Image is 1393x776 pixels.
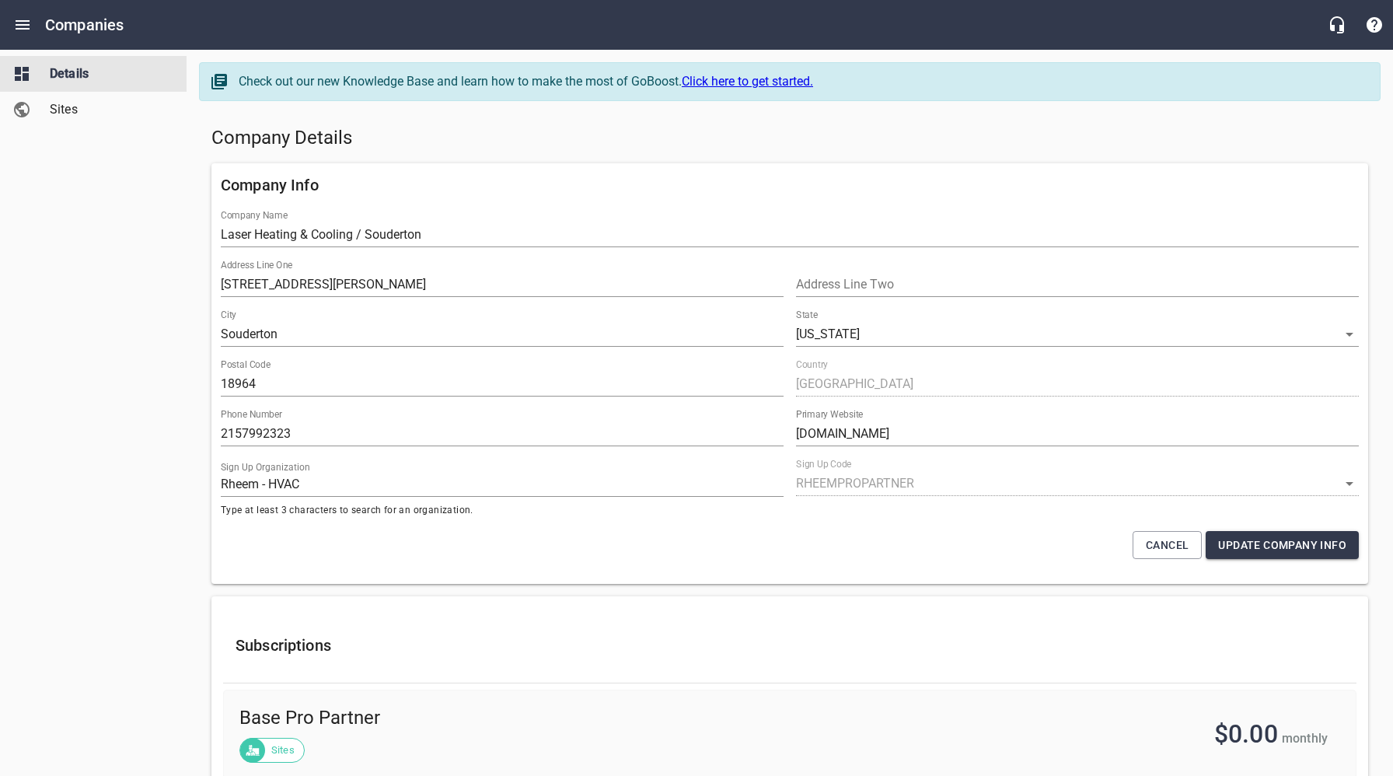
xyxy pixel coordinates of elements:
label: Sign Up Code [796,460,851,469]
h6: Companies [45,12,124,37]
span: Base Pro Partner [239,706,785,731]
label: Company Name [221,211,288,220]
input: Start typing to search organizations [221,472,784,497]
h5: Company Details [211,126,1368,151]
button: Open drawer [4,6,41,44]
button: Live Chat [1318,6,1356,44]
h6: Company Info [221,173,1359,197]
div: Check out our new Knowledge Base and learn how to make the most of GoBoost. [239,72,1364,91]
span: monthly [1282,731,1328,746]
span: Cancel [1146,536,1189,555]
label: City [221,310,236,320]
label: Phone Number [221,410,282,419]
a: Click here to get started. [682,74,813,89]
span: Update Company Info [1218,536,1346,555]
div: Sites [239,738,305,763]
label: Country [796,360,828,369]
button: Cancel [1133,531,1202,560]
span: Sites [262,743,304,758]
span: Details [50,65,168,83]
button: Update Company Info [1206,531,1359,560]
span: Sites [50,100,168,119]
label: Primary Website [796,410,863,419]
span: $0.00 [1214,719,1278,749]
span: Type at least 3 characters to search for an organization. [221,503,784,519]
button: Support Portal [1356,6,1393,44]
h6: Subscriptions [236,633,1344,658]
label: Postal Code [221,360,271,369]
label: Address Line One [221,260,292,270]
label: State [796,310,818,320]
